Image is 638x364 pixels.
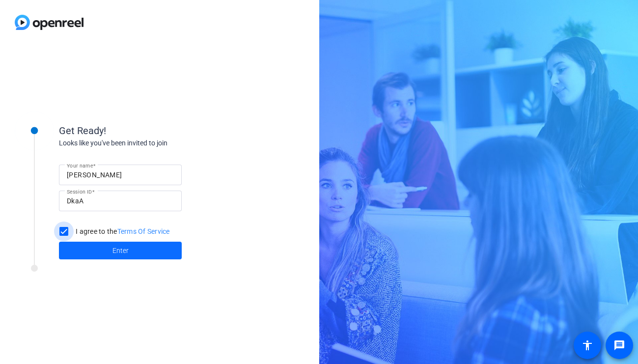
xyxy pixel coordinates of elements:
[74,226,170,236] label: I agree to the
[582,339,593,351] mat-icon: accessibility
[59,123,255,138] div: Get Ready!
[613,339,625,351] mat-icon: message
[59,242,182,259] button: Enter
[112,246,129,256] span: Enter
[117,227,170,235] a: Terms Of Service
[67,189,92,195] mat-label: Session ID
[59,138,255,148] div: Looks like you've been invited to join
[67,163,93,168] mat-label: Your name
